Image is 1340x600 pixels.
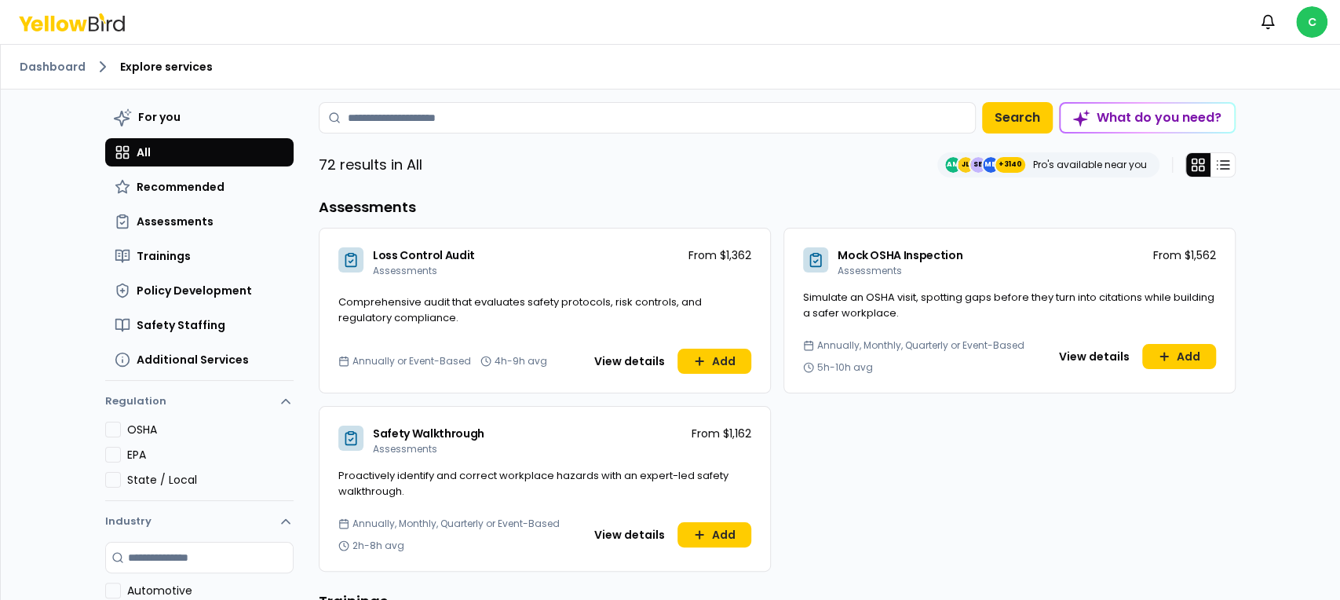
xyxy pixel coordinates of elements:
[958,157,973,173] span: JL
[105,276,294,305] button: Policy Development
[120,59,213,75] span: Explore services
[338,295,702,325] span: Comprehensive audit that evaluates safety protocols, risk controls, and regulatory compliance.
[1050,344,1139,369] button: View details
[319,196,1236,218] h3: Assessments
[105,138,294,166] button: All
[585,349,674,374] button: View details
[137,352,249,368] span: Additional Services
[352,355,471,368] span: Annually or Event-Based
[1153,247,1216,263] p: From $1,562
[970,157,986,173] span: SB
[983,157,999,173] span: MB
[817,361,873,374] span: 5h-10h avg
[105,422,294,500] div: Regulation
[137,248,191,264] span: Trainings
[495,355,547,368] span: 4h-9h avg
[1033,159,1147,171] p: Pro's available near you
[352,518,560,530] span: Annually, Monthly, Quarterly or Event-Based
[105,346,294,374] button: Additional Services
[137,214,214,229] span: Assessments
[1059,102,1236,134] button: What do you need?
[1061,104,1234,132] div: What do you need?
[373,247,475,263] span: Loss Control Audit
[105,242,294,270] button: Trainings
[817,339,1024,352] span: Annually, Monthly, Quarterly or Event-Based
[127,422,294,437] label: OSHA
[688,247,751,263] p: From $1,362
[1296,6,1327,38] span: C
[352,540,404,552] span: 2h-8h avg
[692,426,751,441] p: From $1,162
[677,522,751,547] button: Add
[105,102,294,132] button: For you
[127,447,294,463] label: EPA
[20,59,86,75] a: Dashboard
[373,442,437,455] span: Assessments
[20,57,1321,76] nav: breadcrumb
[127,472,294,488] label: State / Local
[127,583,294,598] label: Automotive
[982,102,1053,134] button: Search
[585,522,674,547] button: View details
[105,501,294,542] button: Industry
[838,264,902,277] span: Assessments
[338,468,728,499] span: Proactively identify and correct workplace hazards with an expert-led safety walkthrough.
[137,283,252,298] span: Policy Development
[138,109,181,125] span: For you
[838,247,962,263] span: Mock OSHA Inspection
[137,179,225,195] span: Recommended
[1142,344,1216,369] button: Add
[137,145,151,160] span: All
[945,157,961,173] span: AM
[105,311,294,339] button: Safety Staffing
[803,290,1214,320] span: Simulate an OSHA visit, spotting gaps before they turn into citations while building a safer work...
[999,157,1022,173] span: +3140
[319,154,422,176] p: 72 results in All
[105,173,294,201] button: Recommended
[105,387,294,422] button: Regulation
[105,207,294,236] button: Assessments
[137,317,225,333] span: Safety Staffing
[373,264,437,277] span: Assessments
[677,349,751,374] button: Add
[373,426,484,441] span: Safety Walkthrough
